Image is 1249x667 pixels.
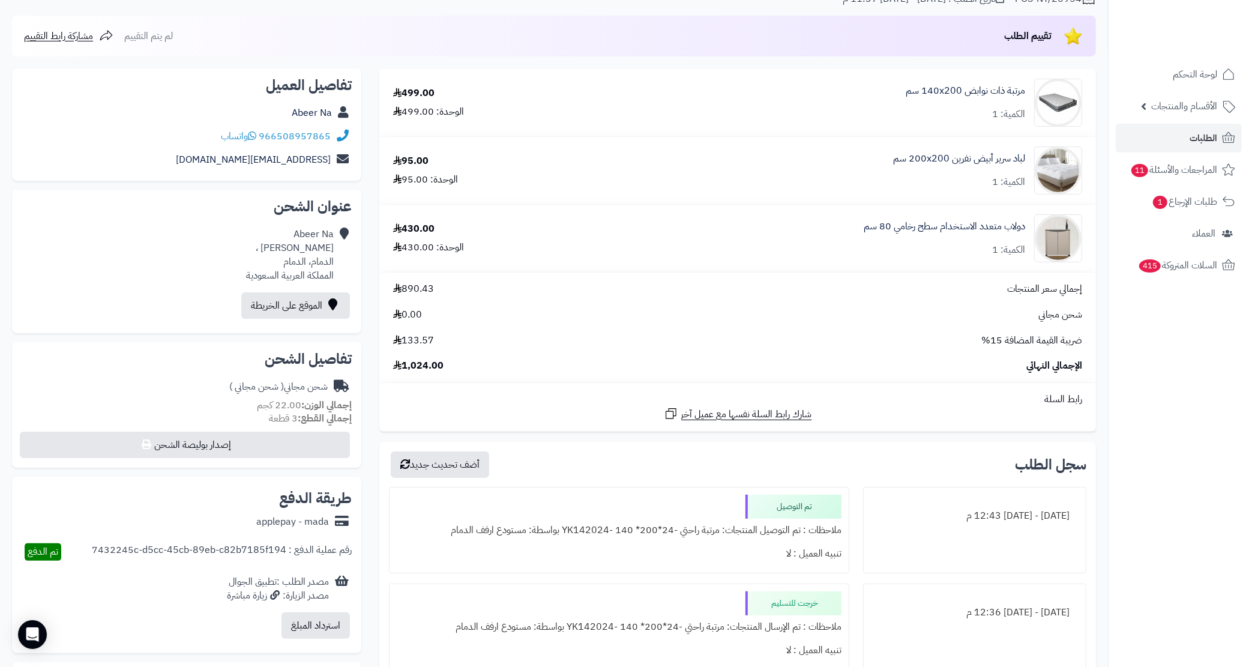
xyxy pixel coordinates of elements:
[1007,282,1082,296] span: إجمالي سعر المنتجات
[246,228,334,282] div: Abeer Na [PERSON_NAME] ، الدمام، الدمام المملكة العربية السعودية
[1173,66,1217,83] span: لوحة التحكم
[24,29,93,43] span: مشاركة رابط التقييم
[256,515,329,529] div: applepay - mada
[397,639,841,662] div: تنبيه العميل : لا
[24,29,113,43] a: مشاركة رابط التقييم
[871,601,1079,624] div: [DATE] - [DATE] 12:36 م
[393,241,464,255] div: الوحدة: 430.00
[871,504,1079,528] div: [DATE] - [DATE] 12:43 م
[28,545,58,559] span: تم الدفع
[229,380,328,394] div: شحن مجاني
[393,86,435,100] div: 499.00
[176,152,331,167] a: [EMAIL_ADDRESS][DOMAIN_NAME]
[1035,146,1082,195] img: 1732186343-220107020015-90x90.jpg
[1131,163,1149,178] span: 11
[1038,308,1082,322] span: شحن مجاني
[397,615,841,639] div: ملاحظات : تم الإرسال المنتجات: مرتبة راحتي -24*200* 140 -YK142024 بواسطة: مستودع ارفف الدمام
[397,519,841,542] div: ملاحظات : تم التوصيل المنتجات: مرتبة راحتي -24*200* 140 -YK142024 بواسطة: مستودع ارفف الدمام
[745,495,841,519] div: تم التوصيل
[393,282,434,296] span: 890.43
[227,589,329,603] div: مصدر الزيارة: زيارة مباشرة
[906,84,1025,98] a: مرتبة ذات نوابض 140x200 سم
[391,451,489,478] button: أضف تحديث جديد
[1116,219,1242,248] a: العملاء
[393,308,422,322] span: 0.00
[1035,79,1082,127] img: 1702551583-26-90x90.jpg
[393,173,458,187] div: الوحدة: 95.00
[893,152,1025,166] a: لباد سرير أبيض نفرين 200x200 سم
[22,352,352,366] h2: تفاصيل الشحن
[664,406,812,421] a: شارك رابط السلة نفسها مع عميل آخر
[259,129,331,143] a: 966508957865
[393,334,434,348] span: 133.57
[229,379,284,394] span: ( شحن مجاني )
[257,398,352,412] small: 22.00 كجم
[1151,98,1217,115] span: الأقسام والمنتجات
[1015,457,1086,472] h3: سجل الطلب
[393,222,435,236] div: 430.00
[18,620,47,649] div: Open Intercom Messenger
[992,243,1025,257] div: الكمية: 1
[1116,251,1242,280] a: السلات المتروكة415
[1167,19,1238,44] img: logo-2.png
[281,612,350,639] button: استرداد المبلغ
[301,398,352,412] strong: إجمالي الوزن:
[241,292,350,319] a: الموقع على الخريطة
[992,107,1025,121] div: الكمية: 1
[20,432,350,458] button: إصدار بوليصة الشحن
[1130,161,1217,178] span: المراجعات والأسئلة
[1116,155,1242,184] a: المراجعات والأسئلة11
[864,220,1025,234] a: دولاب متعدد الاستخدام سطح رخامي 80 سم
[992,175,1025,189] div: الكمية: 1
[92,543,352,561] div: رقم عملية الدفع : 7432245c-d5cc-45cb-89eb-c82b7185f194
[1116,187,1242,216] a: طلبات الإرجاع1
[1026,359,1082,373] span: الإجمالي النهائي
[269,411,352,426] small: 3 قطعة
[681,408,812,421] span: شارك رابط السلة نفسها مع عميل آخر
[384,393,1091,406] div: رابط السلة
[292,106,332,120] a: Abeer Na
[1116,124,1242,152] a: الطلبات
[1116,60,1242,89] a: لوحة التحكم
[22,199,352,214] h2: عنوان الشحن
[393,105,464,119] div: الوحدة: 499.00
[1035,214,1082,262] img: 1758197515-1-90x90.jpg
[298,411,352,426] strong: إجمالي القطع:
[393,154,429,168] div: 95.00
[22,78,352,92] h2: تفاصيل العميل
[745,591,841,615] div: خرجت للتسليم
[1004,29,1052,43] span: تقييم الطلب
[1192,225,1215,242] span: العملاء
[279,491,352,506] h2: طريقة الدفع
[124,29,173,43] span: لم يتم التقييم
[393,359,444,373] span: 1,024.00
[1138,257,1217,274] span: السلات المتروكة
[221,129,256,143] a: واتساب
[397,542,841,566] div: تنبيه العميل : لا
[1152,195,1168,210] span: 1
[1152,193,1217,210] span: طلبات الإرجاع
[227,575,329,603] div: مصدر الطلب :تطبيق الجوال
[1190,130,1217,146] span: الطلبات
[1139,259,1162,273] span: 415
[981,334,1082,348] span: ضريبة القيمة المضافة 15%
